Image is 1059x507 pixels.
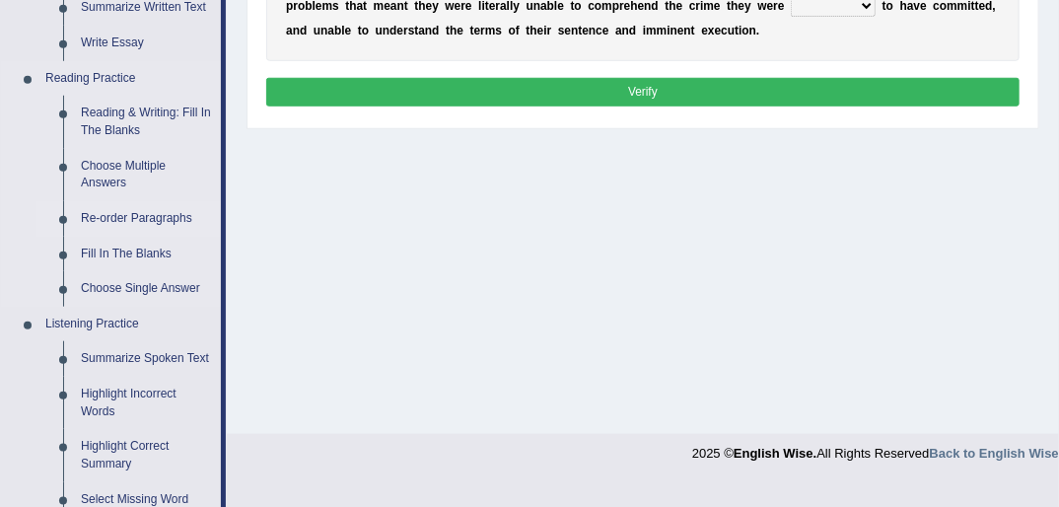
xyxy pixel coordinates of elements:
b: c [721,24,728,37]
b: m [657,24,668,37]
b: r [403,24,408,37]
a: Choose Single Answer [72,271,221,307]
b: h [450,24,457,37]
b: s [408,24,415,37]
b: d [389,24,396,37]
b: e [345,24,352,37]
a: Choose Multiple Answers [72,149,221,201]
b: e [537,24,544,37]
b: x [708,24,715,37]
b: i [643,24,646,37]
a: Highlight Correct Summary [72,429,221,481]
b: u [728,24,735,37]
b: u [314,24,320,37]
a: Back to English Wise [930,446,1059,461]
b: s [495,24,502,37]
b: i [739,24,741,37]
b: a [615,24,622,37]
b: o [362,24,369,37]
b: l [341,24,344,37]
b: t [470,24,474,37]
b: o [741,24,748,37]
b: m [646,24,657,37]
b: b [334,24,341,37]
b: e [602,24,609,37]
b: i [543,24,546,37]
a: Fill In The Blanks [72,237,221,272]
b: a [418,24,425,37]
a: Summarize Spoken Text [72,341,221,377]
b: d [300,24,307,37]
div: 2025 © All Rights Reserved [692,434,1059,463]
b: n [589,24,596,37]
b: a [286,24,293,37]
b: n [571,24,578,37]
b: . [756,24,759,37]
b: r [480,24,485,37]
b: e [715,24,722,37]
b: c [596,24,602,37]
b: f [516,24,520,37]
b: e [474,24,481,37]
b: t [735,24,739,37]
b: t [527,24,530,37]
a: Re-order Paragraphs [72,201,221,237]
b: e [582,24,589,37]
b: s [558,24,565,37]
b: n [383,24,389,37]
a: Write Essay [72,26,221,61]
b: n [293,24,300,37]
b: t [578,24,582,37]
b: t [446,24,450,37]
b: n [622,24,629,37]
a: Reading & Writing: Fill In The Blanks [72,96,221,148]
b: n [684,24,691,37]
b: a [327,24,334,37]
a: Highlight Incorrect Words [72,377,221,429]
b: e [457,24,463,37]
b: m [485,24,496,37]
b: n [671,24,677,37]
a: Reading Practice [36,61,221,97]
b: t [414,24,418,37]
b: d [629,24,636,37]
button: Verify [266,78,1021,107]
b: e [701,24,708,37]
b: i [667,24,670,37]
b: n [425,24,432,37]
b: t [358,24,362,37]
strong: English Wise. [734,446,816,461]
b: d [432,24,439,37]
b: r [547,24,552,37]
b: t [691,24,695,37]
b: e [565,24,572,37]
b: e [677,24,684,37]
b: u [376,24,383,37]
b: n [749,24,756,37]
b: e [397,24,404,37]
a: Listening Practice [36,307,221,342]
b: h [529,24,536,37]
b: n [320,24,327,37]
b: o [509,24,516,37]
